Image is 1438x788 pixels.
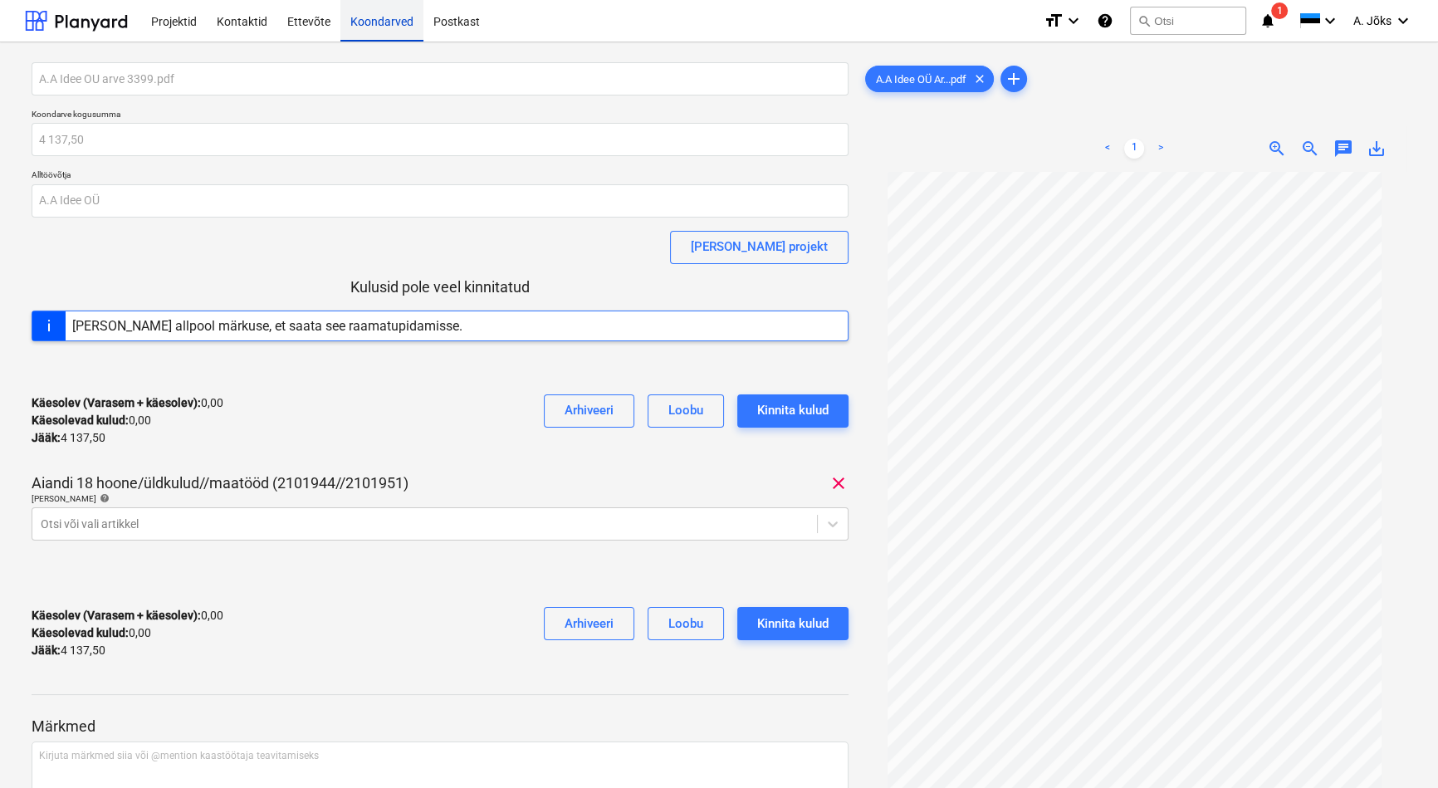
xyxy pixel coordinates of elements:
[1137,14,1151,27] span: search
[32,396,201,409] strong: Käesolev (Varasem + käesolev) :
[32,394,223,412] p: 0,00
[32,642,105,659] p: 4 137,50
[1097,11,1113,31] i: Abikeskus
[32,414,129,427] strong: Käesolevad kulud :
[1271,2,1288,19] span: 1
[866,73,976,86] span: A.A Idee OÜ Ar...pdf
[1044,11,1064,31] i: format_size
[32,473,408,493] p: Aiandi 18 hoone/üldkulud//maatööd (2101944//2101951)
[1393,11,1413,31] i: keyboard_arrow_down
[829,473,849,493] span: clear
[668,613,703,634] div: Loobu
[737,607,849,640] button: Kinnita kulud
[32,412,151,429] p: 0,00
[32,277,849,297] p: Kulusid pole veel kinnitatud
[668,399,703,421] div: Loobu
[1267,139,1287,159] span: zoom_in
[1259,11,1276,31] i: notifications
[1130,7,1246,35] button: Otsi
[1367,139,1387,159] span: save_alt
[32,607,223,624] p: 0,00
[32,626,129,639] strong: Käesolevad kulud :
[32,184,849,218] input: Alltöövõtja
[1300,139,1320,159] span: zoom_out
[1064,11,1083,31] i: keyboard_arrow_down
[96,493,110,503] span: help
[565,399,614,421] div: Arhiveeri
[1333,139,1353,159] span: chat
[1124,139,1144,159] a: Page 1 is your current page
[648,394,724,428] button: Loobu
[32,169,849,184] p: Alltöövõtja
[32,431,61,444] strong: Jääk :
[32,493,849,504] div: [PERSON_NAME]
[670,231,849,264] button: [PERSON_NAME] projekt
[737,394,849,428] button: Kinnita kulud
[1353,14,1392,27] span: A. Jõks
[544,607,634,640] button: Arhiveeri
[565,613,614,634] div: Arhiveeri
[1320,11,1340,31] i: keyboard_arrow_down
[1151,139,1171,159] a: Next page
[865,66,994,92] div: A.A Idee OÜ Ar...pdf
[544,394,634,428] button: Arhiveeri
[757,399,829,421] div: Kinnita kulud
[32,429,105,447] p: 4 137,50
[648,607,724,640] button: Loobu
[1004,69,1024,89] span: add
[757,613,829,634] div: Kinnita kulud
[691,236,828,257] div: [PERSON_NAME] projekt
[1355,708,1438,788] iframe: Chat Widget
[1098,139,1118,159] a: Previous page
[72,318,462,334] div: [PERSON_NAME] allpool märkuse, et saata see raamatupidamisse.
[32,624,151,642] p: 0,00
[32,123,849,156] input: Koondarve kogusumma
[32,644,61,657] strong: Jääk :
[32,717,849,737] p: Märkmed
[970,69,990,89] span: clear
[32,62,849,95] input: Koondarve nimi
[32,109,849,123] p: Koondarve kogusumma
[32,609,201,622] strong: Käesolev (Varasem + käesolev) :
